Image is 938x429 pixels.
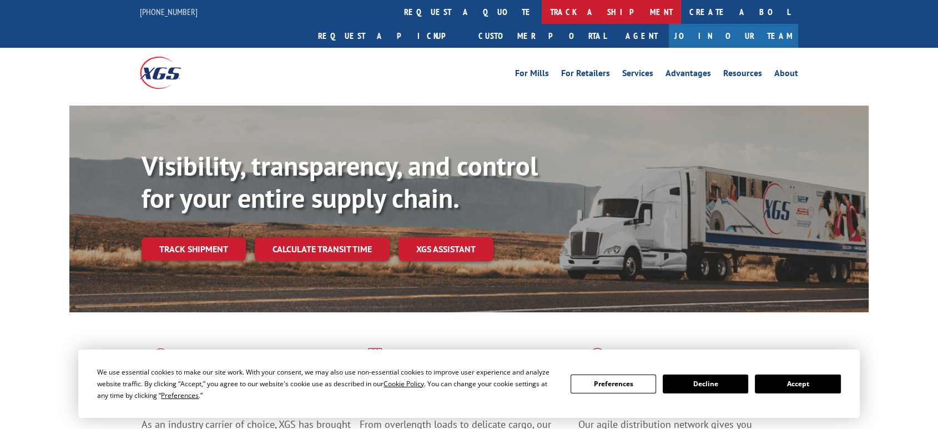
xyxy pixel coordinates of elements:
[384,379,424,388] span: Cookie Policy
[571,375,656,393] button: Preferences
[663,375,748,393] button: Decline
[97,366,557,401] div: We use essential cookies to make our site work. With your consent, we may also use non-essential ...
[578,348,617,377] img: xgs-icon-flagship-distribution-model-red
[669,24,798,48] a: Join Our Team
[142,348,176,377] img: xgs-icon-total-supply-chain-intelligence-red
[360,348,386,377] img: xgs-icon-focused-on-flooring-red
[255,237,390,261] a: Calculate transit time
[774,69,798,81] a: About
[140,6,198,17] a: [PHONE_NUMBER]
[755,375,840,393] button: Accept
[470,24,614,48] a: Customer Portal
[310,24,470,48] a: Request a pickup
[142,237,246,261] a: Track shipment
[665,69,711,81] a: Advantages
[161,391,199,400] span: Preferences
[622,69,653,81] a: Services
[142,148,538,215] b: Visibility, transparency, and control for your entire supply chain.
[515,69,549,81] a: For Mills
[399,237,493,261] a: XGS ASSISTANT
[78,350,860,418] div: Cookie Consent Prompt
[561,69,610,81] a: For Retailers
[614,24,669,48] a: Agent
[723,69,762,81] a: Resources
